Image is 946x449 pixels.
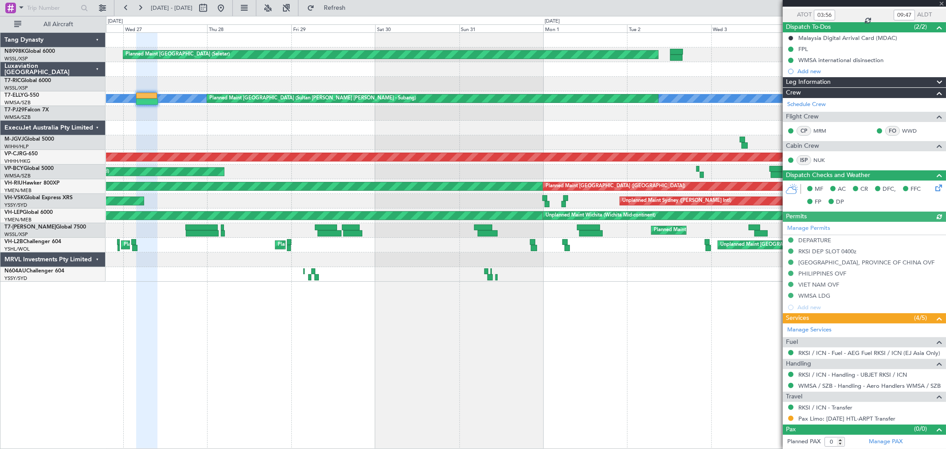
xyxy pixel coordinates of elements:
div: Planned Maint [GEOGRAPHIC_DATA] (Seletar) [126,48,230,61]
a: WMSA / SZB - Handling - Aero Handlers WMSA / SZB [798,382,941,390]
a: WIHH/HLP [4,143,29,150]
span: CR [860,185,868,194]
span: VP-CJR [4,151,23,157]
a: Pax Limo: [DATE] HTL-ARPT Transfer [798,415,895,422]
a: YSSY/SYD [4,202,27,209]
a: Manage PAX [869,437,903,446]
span: (0/0) [914,424,927,433]
div: Mon 1 [543,24,627,32]
span: Cabin Crew [786,141,819,151]
span: Refresh [316,5,353,11]
span: MF [815,185,823,194]
a: YSSY/SYD [4,275,27,282]
div: Planned Maint Sydney ([PERSON_NAME] Intl) [124,238,227,252]
a: T7-[PERSON_NAME]Global 7500 [4,224,86,230]
div: Unplanned Maint Sydney ([PERSON_NAME] Intl) [622,194,731,208]
a: N604AUChallenger 604 [4,268,64,274]
a: VH-LEPGlobal 6000 [4,210,53,215]
span: (2/2) [914,22,927,32]
a: T7-PJ29Falcon 7X [4,107,49,113]
div: Unplanned Maint Wichita (Wichita Mid-continent) [546,209,656,222]
a: VH-VSKGlobal Express XRS [4,195,73,201]
span: Pax [786,425,796,435]
div: Sat 30 [375,24,459,32]
a: VHHH/HKG [4,158,31,165]
button: Refresh [303,1,356,15]
a: T7-ELLYG-550 [4,93,39,98]
span: T7-ELLY [4,93,24,98]
div: Tue 2 [627,24,711,32]
a: YMEN/MEB [4,187,31,194]
div: Wed 3 [711,24,795,32]
div: ISP [797,155,811,165]
span: Travel [786,392,802,402]
a: RKSI / ICN - Fuel - AEG Fuel RKSI / ICN (EJ Asia Only) [798,349,940,357]
a: MRM [813,127,833,135]
span: T7-RIC [4,78,21,83]
div: Unplanned Maint [GEOGRAPHIC_DATA] ([GEOGRAPHIC_DATA]) [720,238,866,252]
a: WSSL/XSP [4,231,28,238]
a: YSHL/WOL [4,246,30,252]
a: M-JGVJGlobal 5000 [4,137,54,142]
span: VH-RIU [4,181,23,186]
span: N8998K [4,49,25,54]
span: DFC, [883,185,896,194]
a: WWD [902,127,922,135]
span: T7-PJ29 [4,107,24,113]
a: VH-RIUHawker 800XP [4,181,59,186]
div: Wed 27 [123,24,207,32]
a: Manage Services [787,326,832,335]
span: VH-LEP [4,210,23,215]
span: DP [836,198,844,207]
div: Sun 31 [459,24,543,32]
a: T7-RICGlobal 6000 [4,78,51,83]
div: WMSA international disinsection [798,56,883,64]
span: ATOT [797,11,812,20]
span: Dispatch To-Dos [786,22,831,32]
span: N604AU [4,268,26,274]
div: Planned Maint Dubai (Al Maktoum Intl) [654,224,741,237]
span: VH-VSK [4,195,24,201]
a: WMSA/SZB [4,173,31,179]
div: Planned Maint [GEOGRAPHIC_DATA] ([GEOGRAPHIC_DATA]) [546,180,685,193]
div: FPL [798,45,808,53]
div: Thu 28 [207,24,291,32]
button: All Aircraft [10,17,96,32]
span: AC [838,185,846,194]
span: M-JGVJ [4,137,24,142]
a: VP-CJRG-650 [4,151,38,157]
span: Flight Crew [786,112,819,122]
span: FP [815,198,821,207]
div: CP [797,126,811,136]
a: VP-BCYGlobal 5000 [4,166,54,171]
a: RKSI / ICN - Transfer [798,404,852,411]
div: [DATE] [545,18,560,25]
a: VH-L2BChallenger 604 [4,239,61,244]
a: N8998KGlobal 6000 [4,49,55,54]
a: NUK [813,156,833,164]
span: All Aircraft [23,21,94,28]
span: VH-L2B [4,239,23,244]
span: T7-[PERSON_NAME] [4,224,56,230]
span: FFC [911,185,921,194]
input: Trip Number [27,1,78,15]
div: [DATE] [108,18,123,25]
span: Fuel [786,337,798,347]
div: Add new [797,67,942,75]
a: WMSA/SZB [4,99,31,106]
span: Dispatch Checks and Weather [786,170,870,181]
label: Planned PAX [787,437,820,446]
span: Services [786,313,809,323]
span: (4/5) [914,313,927,323]
div: Planned Maint [GEOGRAPHIC_DATA] (Sultan [PERSON_NAME] [PERSON_NAME] - Subang) [209,92,416,105]
a: YMEN/MEB [4,217,31,223]
div: Planned Maint [GEOGRAPHIC_DATA] ([GEOGRAPHIC_DATA]) [278,238,417,252]
div: FO [885,126,900,136]
div: Malaysia Digital Arrival Card (MDAC) [798,34,897,42]
a: Schedule Crew [787,100,826,109]
span: Crew [786,88,801,98]
div: Fri 29 [291,24,375,32]
a: WMSA/SZB [4,114,31,121]
a: RKSI / ICN - Handling - UBJET RKSI / ICN [798,371,907,378]
span: VP-BCY [4,166,24,171]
